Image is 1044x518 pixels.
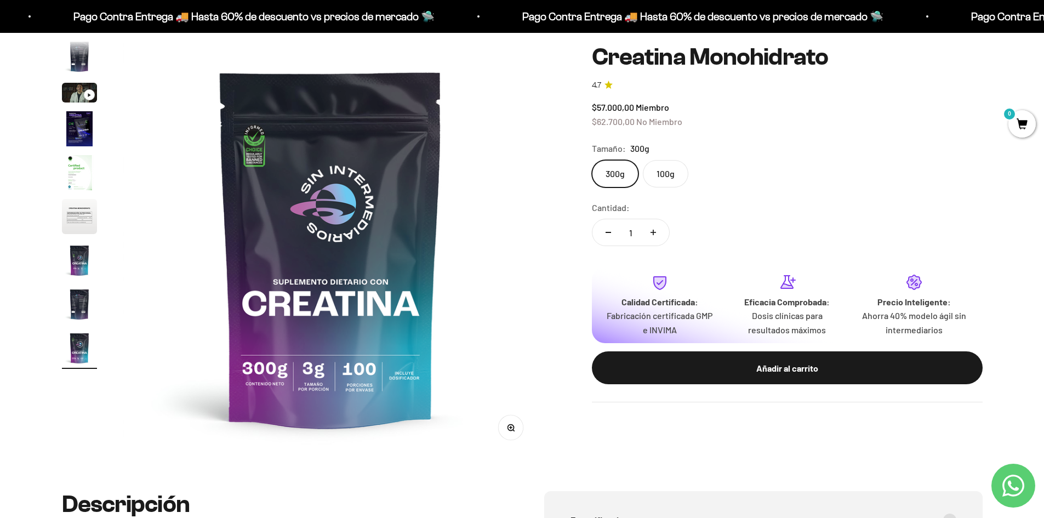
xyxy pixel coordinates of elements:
[859,309,969,337] p: Ahorra 40% modelo ágil sin intermediarios
[614,361,961,375] div: Añadir al carrito
[62,111,97,146] img: Creatina Monohidrato
[62,155,97,193] button: Ir al artículo 5
[592,79,601,91] span: 4.7
[62,243,97,281] button: Ir al artículo 7
[62,243,97,278] img: Creatina Monohidrato
[62,491,500,517] h2: Descripción
[179,164,226,183] span: Enviar
[592,351,983,384] button: Añadir al carrito
[621,296,698,306] strong: Calidad Certificada:
[52,8,413,25] p: Pago Contra Entrega 🚚 Hasta 60% de descuento vs precios de mercado 🛸
[592,102,634,112] span: $57.000,00
[62,199,97,234] img: Creatina Monohidrato
[592,141,626,156] legend: Tamaño:
[62,331,97,369] button: Ir al artículo 9
[592,79,983,91] a: 4.74.7 de 5.0 estrellas
[13,118,227,137] div: Un video del producto
[636,116,682,126] span: No Miembro
[62,39,97,74] img: Creatina Monohidrato
[1003,107,1016,121] mark: 0
[630,141,649,156] span: 300g
[62,199,97,237] button: Ir al artículo 6
[637,219,669,246] button: Aumentar cantidad
[62,83,97,106] button: Ir al artículo 3
[13,52,227,71] div: Más información sobre los ingredientes
[62,331,97,366] img: Creatina Monohidrato
[178,164,227,183] button: Enviar
[592,44,983,70] h1: Creatina Monohidrato
[592,201,630,215] label: Cantidad:
[123,40,539,456] img: Creatina Monohidrato
[62,39,97,77] button: Ir al artículo 2
[501,8,862,25] p: Pago Contra Entrega 🚚 Hasta 60% de descuento vs precios de mercado 🛸
[636,102,669,112] span: Miembro
[1008,119,1036,131] a: 0
[732,309,842,337] p: Dosis clínicas para resultados máximos
[744,296,830,306] strong: Eficacia Comprobada:
[13,96,227,115] div: Una promoción especial
[62,111,97,150] button: Ir al artículo 4
[877,296,951,306] strong: Precio Inteligente:
[605,309,715,337] p: Fabricación certificada GMP e INVIMA
[13,140,227,159] div: Un mejor precio
[62,287,97,325] button: Ir al artículo 8
[62,155,97,190] img: Creatina Monohidrato
[13,18,227,43] p: ¿Qué te haría sentir más seguro de comprar este producto?
[62,287,97,322] img: Creatina Monohidrato
[13,74,227,93] div: Reseñas de otros clientes
[592,116,635,126] span: $62.700,00
[592,219,624,246] button: Reducir cantidad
